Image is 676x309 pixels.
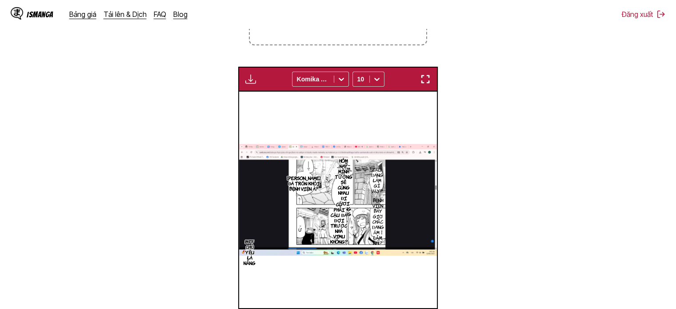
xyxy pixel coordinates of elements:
img: Sign out [656,10,665,19]
p: [PERSON_NAME] đã trốn khỏi bệnh viện à? [285,173,322,193]
div: IsManga [27,10,53,19]
a: Tải lên & Dịch [104,10,147,19]
a: Bảng giá [69,10,96,19]
p: Bệnh viện bây giờ chắc đang ầm ĩ lắm nhỉ? [370,196,386,247]
img: Manga Panel [239,144,437,255]
p: ... Ừ [296,220,304,234]
p: Có phải cậu đã đợi trước nhà Vimu không? [328,200,349,246]
button: Đăng xuất [622,10,665,19]
p: Hôm nay mình tưởng sẽ cùng nhau đi chơi nhưng không thể... [333,156,354,224]
img: IsManga Logo [11,7,23,20]
img: Enter fullscreen [420,74,431,84]
p: Cậu đang làm gì vậy? [369,165,385,195]
p: 89°F Chủ yếu là nắng [242,237,257,267]
a: Blog [173,10,188,19]
a: IsManga LogoIsManga [11,7,69,21]
img: Download translated images [245,74,256,84]
a: FAQ [154,10,166,19]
